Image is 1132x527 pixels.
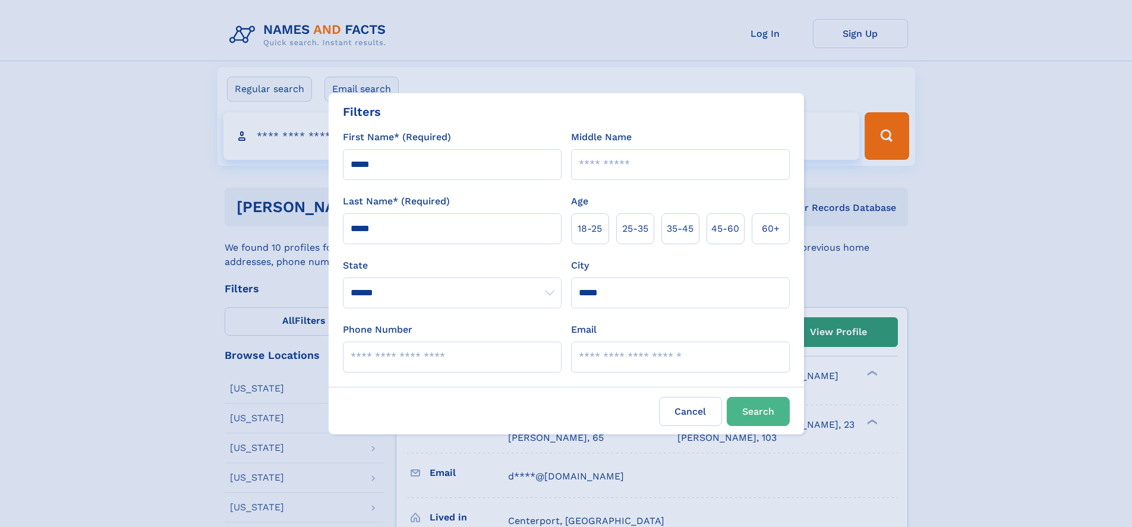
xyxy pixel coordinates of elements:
[343,194,450,209] label: Last Name* (Required)
[571,323,597,337] label: Email
[727,397,790,426] button: Search
[571,130,632,144] label: Middle Name
[343,103,381,121] div: Filters
[343,258,562,273] label: State
[578,222,602,236] span: 18‑25
[622,222,648,236] span: 25‑35
[711,222,739,236] span: 45‑60
[659,397,722,426] label: Cancel
[343,130,451,144] label: First Name* (Required)
[571,194,588,209] label: Age
[571,258,589,273] label: City
[667,222,693,236] span: 35‑45
[343,323,412,337] label: Phone Number
[762,222,780,236] span: 60+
